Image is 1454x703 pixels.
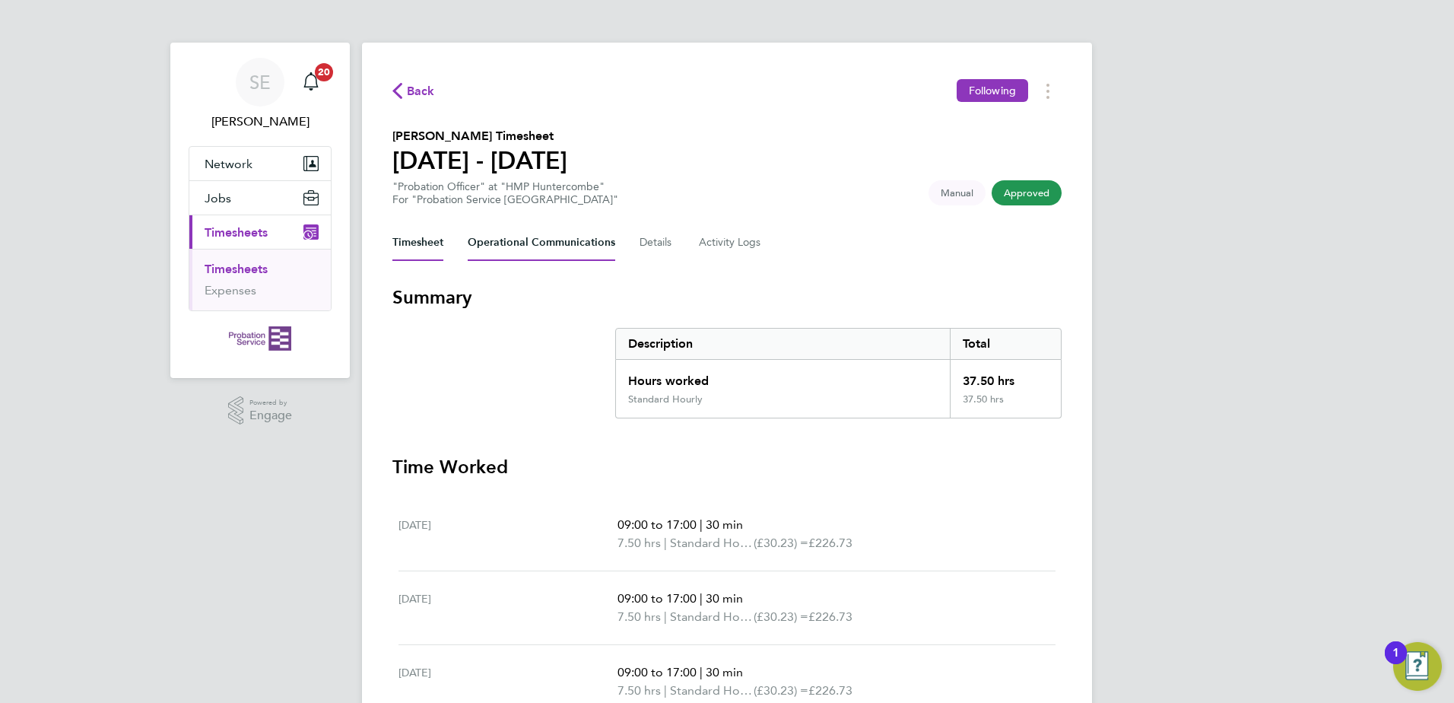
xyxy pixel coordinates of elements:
a: Go to home page [189,326,332,351]
span: £226.73 [808,683,852,698]
span: | [700,665,703,679]
span: Engage [249,409,292,422]
div: 37.50 hrs [950,360,1061,393]
button: Operational Communications [468,224,615,261]
h2: [PERSON_NAME] Timesheet [392,127,567,145]
button: Activity Logs [699,224,763,261]
img: probationservice-logo-retina.png [229,326,290,351]
span: | [700,517,703,532]
button: Timesheet [392,224,443,261]
span: 09:00 to 17:00 [617,665,697,679]
div: "Probation Officer" at "HMP Huntercombe" [392,180,618,206]
span: 30 min [706,517,743,532]
span: 20 [315,63,333,81]
span: | [664,683,667,698]
span: 7.50 hrs [617,609,661,624]
div: [DATE] [398,590,617,626]
a: Expenses [205,283,256,297]
span: Network [205,157,252,171]
div: For "Probation Service [GEOGRAPHIC_DATA]" [392,193,618,206]
div: [DATE] [398,663,617,700]
span: Standard Hourly [670,534,754,552]
span: 09:00 to 17:00 [617,591,697,606]
div: 37.50 hrs [950,393,1061,418]
span: Powered by [249,396,292,409]
span: 09:00 to 17:00 [617,517,697,532]
span: | [700,591,703,606]
div: Total [950,329,1061,359]
h1: [DATE] - [DATE] [392,145,567,176]
span: Sarah Evans [189,113,332,131]
span: Standard Hourly [670,608,754,626]
span: Following [969,84,1016,97]
a: Timesheets [205,262,268,276]
span: This timesheet was manually created. [929,180,986,205]
div: Standard Hourly [628,393,703,406]
button: Open Resource Center, 1 new notification [1393,642,1442,691]
button: Following [957,79,1028,102]
a: SE[PERSON_NAME] [189,58,332,131]
div: Timesheets [189,249,331,310]
span: £226.73 [808,536,852,550]
h3: Summary [392,285,1062,310]
button: Details [640,224,675,261]
span: | [664,609,667,624]
span: 30 min [706,665,743,679]
div: Hours worked [616,360,950,393]
div: Description [616,329,950,359]
span: Jobs [205,191,231,205]
span: Standard Hourly [670,682,754,700]
span: Back [407,82,435,100]
button: Back [392,81,435,100]
span: (£30.23) = [754,683,808,698]
span: SE [249,72,271,92]
button: Network [189,147,331,180]
span: 30 min [706,591,743,606]
div: [DATE] [398,516,617,552]
div: Summary [615,328,1062,418]
a: 20 [296,58,326,107]
span: 7.50 hrs [617,683,661,698]
span: Timesheets [205,225,268,240]
button: Timesheets [189,215,331,249]
span: (£30.23) = [754,609,808,624]
span: £226.73 [808,609,852,624]
span: (£30.23) = [754,536,808,550]
button: Jobs [189,181,331,215]
span: This timesheet has been approved. [992,180,1062,205]
h3: Time Worked [392,455,1062,479]
div: 1 [1392,653,1399,673]
nav: Main navigation [170,43,350,378]
span: 7.50 hrs [617,536,661,550]
button: Timesheets Menu [1034,79,1062,103]
span: | [664,536,667,550]
a: Powered byEngage [228,396,293,425]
